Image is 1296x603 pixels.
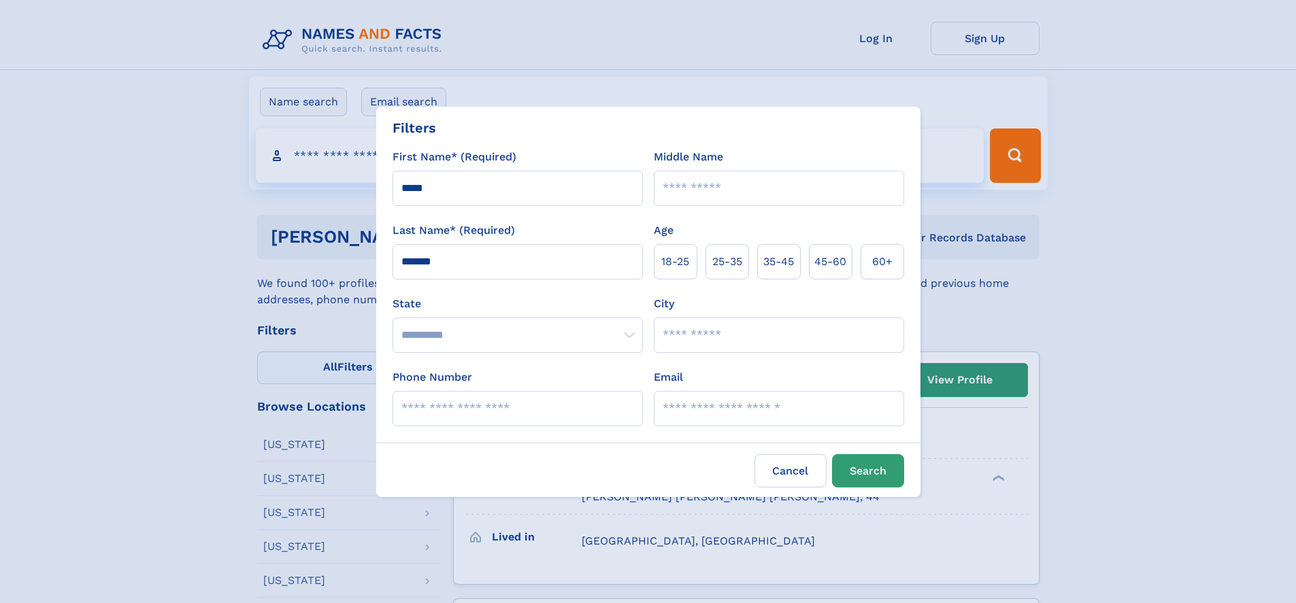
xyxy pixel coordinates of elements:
[712,254,742,270] span: 25‑35
[814,254,846,270] span: 45‑60
[654,369,683,385] label: Email
[872,254,893,270] span: 60+
[393,149,516,165] label: First Name* (Required)
[393,369,472,385] label: Phone Number
[754,454,827,487] label: Cancel
[393,296,643,312] label: State
[654,149,723,165] label: Middle Name
[393,222,515,239] label: Last Name* (Required)
[393,118,436,138] div: Filters
[763,254,794,270] span: 35‑45
[832,454,904,487] button: Search
[654,222,674,239] label: Age
[654,296,674,312] label: City
[661,254,689,270] span: 18‑25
